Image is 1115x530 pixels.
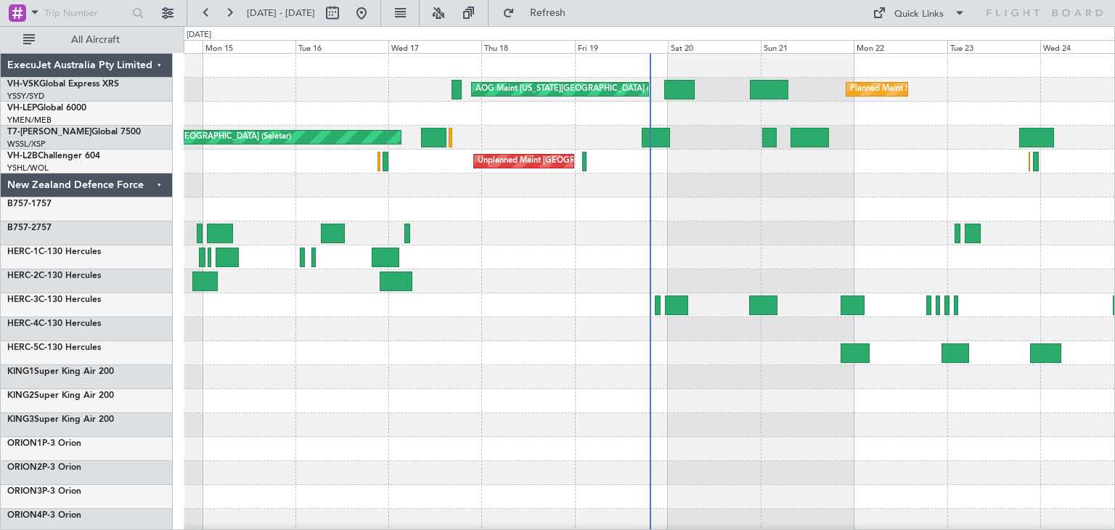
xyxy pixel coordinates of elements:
div: Mon 15 [203,40,295,53]
span: HERC-1 [7,248,38,256]
span: HERC-4 [7,319,38,328]
a: KING1Super King Air 200 [7,367,114,376]
div: Fri 19 [575,40,668,53]
span: VH-VSK [7,80,39,89]
div: Tue 23 [947,40,1040,53]
span: All Aircraft [38,35,153,45]
a: VH-VSKGlobal Express XRS [7,80,119,89]
div: Quick Links [894,7,944,22]
span: HERC-3 [7,295,38,304]
a: VH-L2BChallenger 604 [7,152,100,160]
a: YSSY/SYD [7,91,44,102]
span: [DATE] - [DATE] [247,7,315,20]
a: KING2Super King Air 200 [7,391,114,400]
div: Wed 17 [388,40,481,53]
div: Thu 18 [481,40,574,53]
a: B757-1757 [7,200,52,208]
span: HERC-2 [7,272,38,280]
a: YMEN/MEB [7,115,52,126]
a: HERC-2C-130 Hercules [7,272,101,280]
span: B757-2 [7,224,36,232]
a: HERC-3C-130 Hercules [7,295,101,304]
a: YSHL/WOL [7,163,49,174]
span: ORION3 [7,487,42,496]
div: Sat 20 [668,40,761,53]
span: Refresh [518,8,579,18]
span: KING1 [7,367,34,376]
a: HERC-1C-130 Hercules [7,248,101,256]
a: HERC-4C-130 Hercules [7,319,101,328]
a: WSSL/XSP [7,139,46,150]
a: HERC-5C-130 Hercules [7,343,101,352]
a: T7-[PERSON_NAME]Global 7500 [7,128,141,136]
span: ORION4 [7,511,42,520]
div: Planned Maint [GEOGRAPHIC_DATA] (Seletar) [121,126,291,148]
span: ORION1 [7,439,42,448]
a: ORION4P-3 Orion [7,511,81,520]
div: [DATE] [187,29,211,41]
a: ORION2P-3 Orion [7,463,81,472]
input: Trip Number [44,2,128,24]
a: VH-LEPGlobal 6000 [7,104,86,113]
div: Tue 16 [295,40,388,53]
div: Planned Maint Sydney ([PERSON_NAME] Intl) [850,78,1018,100]
a: B757-2757 [7,224,52,232]
button: Refresh [496,1,583,25]
a: ORION3P-3 Orion [7,487,81,496]
div: AOG Maint [US_STATE][GEOGRAPHIC_DATA] ([US_STATE] City Intl) [475,78,724,100]
span: HERC-5 [7,343,38,352]
button: Quick Links [865,1,973,25]
div: Unplanned Maint [GEOGRAPHIC_DATA] ([GEOGRAPHIC_DATA]) [478,150,716,172]
span: ORION2 [7,463,42,472]
span: KING2 [7,391,34,400]
span: VH-L2B [7,152,38,160]
span: T7-[PERSON_NAME] [7,128,91,136]
a: KING3Super King Air 200 [7,415,114,424]
span: VH-LEP [7,104,37,113]
span: KING3 [7,415,34,424]
button: All Aircraft [16,28,158,52]
span: B757-1 [7,200,36,208]
div: Mon 22 [854,40,947,53]
div: Sun 21 [761,40,854,53]
a: ORION1P-3 Orion [7,439,81,448]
